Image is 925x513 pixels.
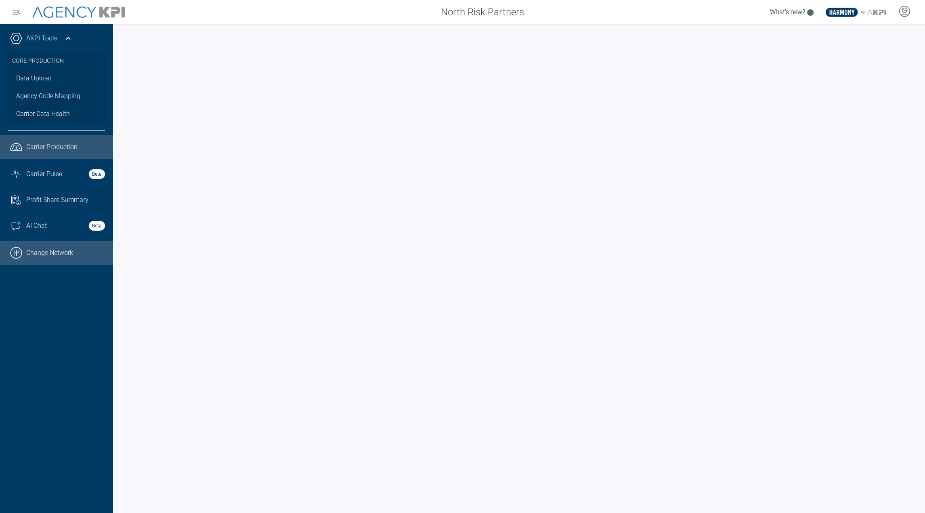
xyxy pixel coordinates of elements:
h3: Core Production [12,53,101,69]
span: AI Chat [26,221,47,231]
span: Carrier Production [26,142,78,152]
a: Data Upload [8,69,105,87]
span: North Risk Partners [441,5,524,19]
span: Profit Share Summary [26,195,88,205]
span: Carrier Pulse [26,169,62,179]
a: Agency Code Mapping [8,87,105,105]
strong: Beta [89,169,105,179]
span: Carrier Data Health [16,109,70,119]
a: Carrier Data Health [8,105,105,123]
span: What's new? [770,8,805,16]
strong: Beta [89,221,105,231]
a: AKPI Tools [26,34,57,43]
img: AgencyKPI [32,6,125,18]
